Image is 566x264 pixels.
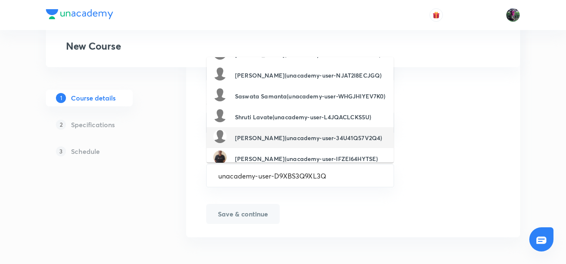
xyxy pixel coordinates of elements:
[66,40,121,52] h3: New Course
[71,146,100,156] h5: Schedule
[389,175,391,176] button: Close
[56,120,66,130] p: 2
[213,109,227,122] img: Avatar
[71,93,116,103] h5: Course details
[235,92,386,101] h6: Saswata Samanta(unacademy-user-WHGJHIYEV7K0)
[71,120,115,130] h5: Specifications
[213,67,227,80] img: Avatar
[206,98,394,107] h6: Select a goal
[56,146,66,156] p: 3
[213,88,227,101] img: Avatar
[206,204,280,224] button: Save & continue
[46,9,113,19] img: Company Logo
[213,130,227,143] img: Avatar
[235,133,382,142] h6: [PERSON_NAME](unacademy-user-34U41Q57V2Q4)
[235,71,382,80] h6: [PERSON_NAME](unacademy-user-NJAT2I8ECJGQ)
[235,154,378,163] h6: [PERSON_NAME](unacademy-user-IFZEI64HYTSE)
[235,113,371,121] h6: Shruti Lavate(unacademy-user-L4JQACLCKS5U)
[206,151,394,159] h6: Educators
[56,93,66,103] p: 1
[432,11,440,19] img: avatar
[430,8,443,22] button: avatar
[46,9,113,21] a: Company Logo
[213,151,227,164] img: Avatar
[506,8,520,22] img: Ravishekhar Kumar
[217,168,384,184] input: Search for educators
